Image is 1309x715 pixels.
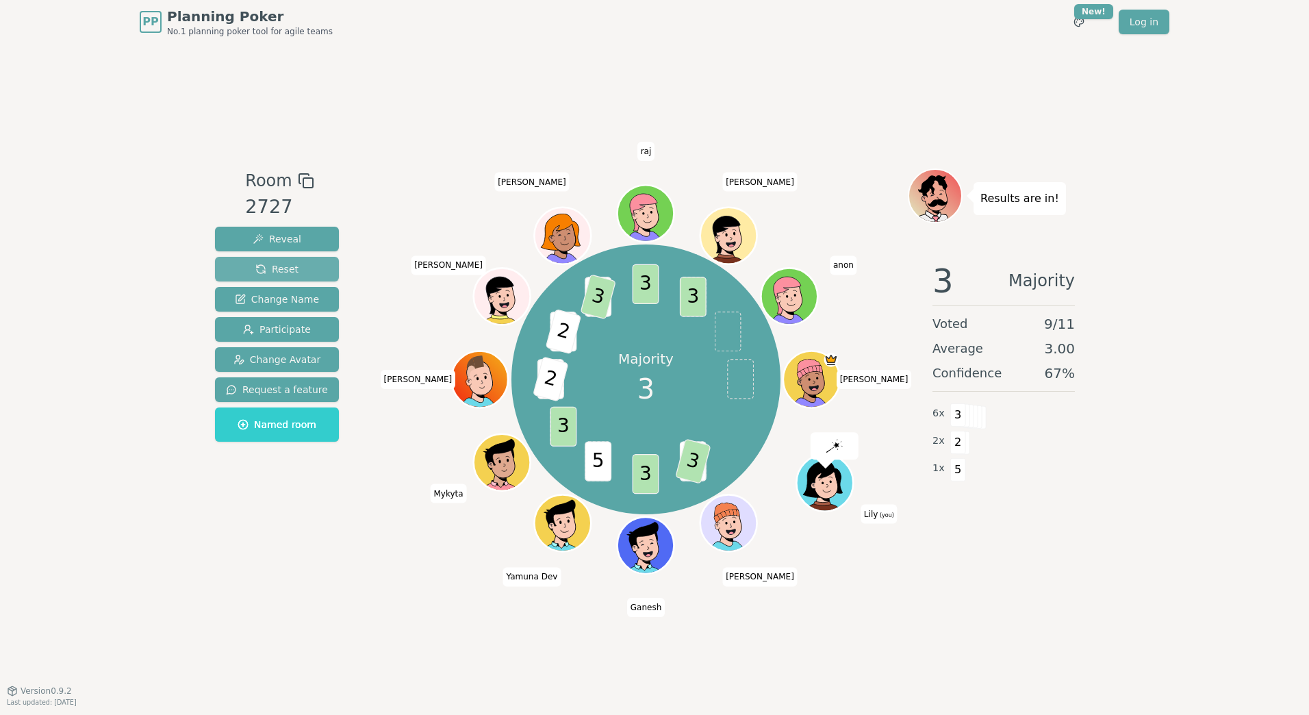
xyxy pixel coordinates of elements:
[585,442,612,481] span: 5
[932,314,968,334] span: Voted
[675,439,711,484] span: 3
[253,232,301,246] span: Reveal
[533,357,570,402] span: 2
[245,168,292,193] span: Room
[238,418,316,431] span: Named room
[830,255,857,275] span: Click to change your name
[1074,4,1113,19] div: New!
[633,454,659,494] span: 3
[215,347,339,372] button: Change Avatar
[243,323,311,336] span: Participate
[21,686,72,697] span: Version 0.9.2
[215,317,339,342] button: Participate
[633,264,659,304] span: 3
[932,339,983,358] span: Average
[950,403,966,427] span: 3
[627,598,665,617] span: Click to change your name
[1044,339,1075,358] span: 3.00
[637,368,654,410] span: 3
[878,512,894,518] span: (you)
[215,377,339,402] button: Request a feature
[824,353,839,367] span: Patrick is the host
[235,292,319,306] span: Change Name
[7,699,77,706] span: Last updated: [DATE]
[722,173,798,192] span: Click to change your name
[215,407,339,442] button: Named room
[826,439,843,453] img: reveal
[1008,264,1075,297] span: Majority
[861,504,898,523] span: Click to change your name
[980,189,1059,208] p: Results are in!
[798,456,852,510] button: Click to change your avatar
[932,264,954,297] span: 3
[1045,364,1075,383] span: 67 %
[546,309,582,354] span: 2
[932,364,1002,383] span: Confidence
[226,383,328,397] span: Request a feature
[430,484,466,503] span: Click to change your name
[950,458,966,481] span: 5
[503,567,561,586] span: Click to change your name
[618,349,674,368] p: Majority
[494,173,570,192] span: Click to change your name
[140,7,333,37] a: PPPlanning PokerNo.1 planning poker tool for agile teams
[581,275,617,320] span: 3
[722,567,798,586] span: Click to change your name
[932,406,945,421] span: 6 x
[245,193,314,221] div: 2727
[142,14,158,30] span: PP
[215,287,339,312] button: Change Name
[255,262,298,276] span: Reset
[167,26,333,37] span: No.1 planning poker tool for agile teams
[932,461,945,476] span: 1 x
[1067,10,1091,34] button: New!
[950,431,966,454] span: 2
[381,370,456,389] span: Click to change your name
[637,142,655,161] span: Click to change your name
[680,277,707,317] span: 3
[550,407,577,447] span: 3
[167,7,333,26] span: Planning Poker
[411,255,486,275] span: Click to change your name
[1044,314,1075,334] span: 9 / 11
[837,370,912,389] span: Click to change your name
[215,257,339,281] button: Reset
[7,686,72,697] button: Version0.9.2
[215,227,339,251] button: Reveal
[233,353,321,366] span: Change Avatar
[1119,10,1169,34] a: Log in
[932,434,945,449] span: 2 x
